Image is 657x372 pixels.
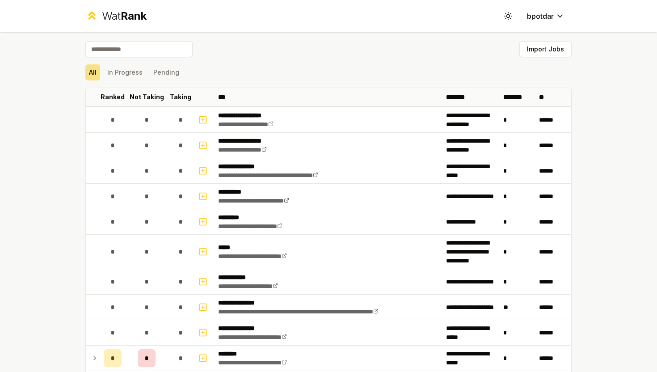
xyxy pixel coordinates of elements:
[520,8,572,24] button: bpotdar
[104,64,146,80] button: In Progress
[85,9,147,23] a: WatRank
[170,93,191,101] p: Taking
[527,11,554,21] span: bpotdar
[150,64,183,80] button: Pending
[130,93,164,101] p: Not Taking
[85,64,100,80] button: All
[519,41,572,57] button: Import Jobs
[102,9,147,23] div: Wat
[101,93,125,101] p: Ranked
[121,9,147,22] span: Rank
